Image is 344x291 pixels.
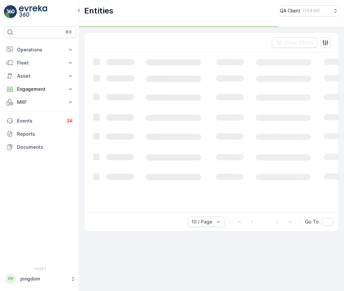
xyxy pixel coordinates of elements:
[17,60,63,66] p: Fleet
[20,276,67,282] p: pingdom
[4,272,76,286] button: PPpingdom
[17,144,74,150] p: Documents
[67,118,72,124] p: 34
[84,6,113,16] p: Entities
[17,47,63,53] p: Operations
[280,8,300,14] p: QA Client
[17,99,63,106] p: MRF
[4,96,76,109] button: MRF
[65,29,72,35] p: ⌘B
[305,219,319,225] span: Go To
[17,73,63,79] p: Asset
[19,5,47,18] img: logo_light-DOdMpM7g.png
[17,131,74,137] p: Reports
[4,267,76,271] span: v 1.50.1
[4,43,76,56] button: Operations
[4,127,76,141] a: Reports
[285,39,314,46] p: Clear Filters
[17,118,62,124] p: Events
[6,274,16,284] div: PP
[4,83,76,96] button: Engagement
[4,114,76,127] a: Events34
[4,5,17,18] img: logo
[280,5,339,16] button: QA Client(+03:00)
[272,37,317,48] button: Clear Filters
[4,141,76,154] a: Documents
[303,8,320,13] p: ( +03:00 )
[17,86,63,92] p: Engagement
[4,69,76,83] button: Asset
[4,56,76,69] button: Fleet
